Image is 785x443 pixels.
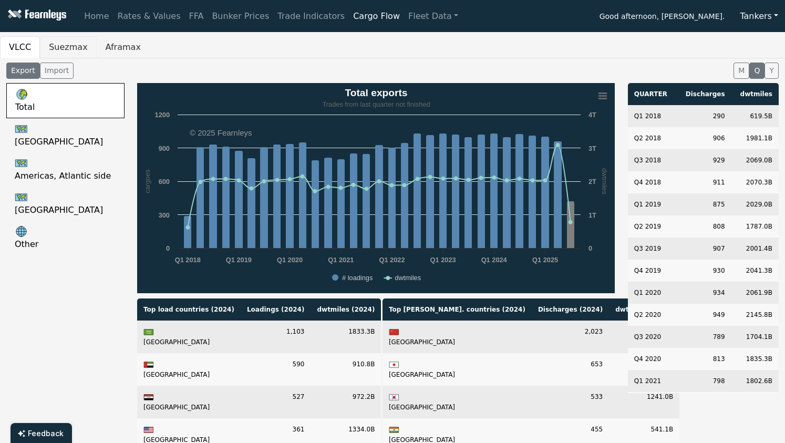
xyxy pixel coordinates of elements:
[765,63,779,79] button: Y
[80,6,113,27] a: Home
[731,282,779,304] td: 2061.9B
[6,152,125,187] a: Americas, Atlantic side
[481,256,508,264] text: Q1 2024
[731,193,779,215] td: 2029.0B
[349,6,404,27] a: Cargo Flow
[395,274,421,282] text: dwtmiles
[628,260,676,282] td: Q4 2019
[166,244,170,252] text: 0
[731,370,779,392] td: 1802.6B
[532,386,609,418] td: 533
[241,353,311,386] td: 590
[311,298,381,321] th: dwtmiles ( 2024 )
[588,244,592,252] text: 0
[676,149,731,171] td: 929
[226,256,252,264] text: Q1 2019
[532,321,609,353] td: 2,023
[404,6,462,27] a: Fleet Data
[731,238,779,260] td: 2001.4B
[676,370,731,392] td: 798
[273,6,349,27] a: Trade Indicators
[676,171,731,193] td: 911
[159,178,170,186] text: 600
[532,298,609,321] th: Discharges ( 2024 )
[731,171,779,193] td: 2070.3B
[628,149,676,171] td: Q3 2018
[241,386,311,418] td: 527
[628,193,676,215] td: Q1 2019
[731,215,779,238] td: 1787.0B
[676,304,731,326] td: 949
[137,298,241,321] th: Top load countries ( 2024 )
[113,6,185,27] a: Rates & Values
[628,282,676,304] td: Q1 2020
[383,298,532,321] th: Top [PERSON_NAME]. countries ( 2024 )
[628,392,676,414] td: Q2 2021
[676,392,731,414] td: 849
[609,386,679,418] td: 1241.0B
[5,9,66,23] img: Fearnleys Logo
[628,105,676,127] td: Q1 2018
[345,87,407,98] text: Total exports
[609,298,679,321] th: dwtmiles ( 2024 )
[383,353,532,386] td: [GEOGRAPHIC_DATA]
[731,105,779,127] td: 619.5B
[609,321,679,353] td: 3330.2B
[731,326,779,348] td: 1704.1B
[159,211,170,219] text: 300
[676,83,731,105] th: Discharges
[588,111,596,119] text: 4T
[379,256,405,264] text: Q1 2022
[734,63,749,79] button: M
[143,169,151,193] text: cargoes
[676,238,731,260] td: 907
[155,111,170,119] text: 1200
[311,386,381,418] td: 972.2B
[731,260,779,282] td: 2041.3B
[628,348,676,370] td: Q4 2020
[6,118,125,152] a: [GEOGRAPHIC_DATA]
[676,326,731,348] td: 789
[277,256,303,264] text: Q1 2020
[731,348,779,370] td: 1835.3B
[609,353,679,386] td: 864.2B
[311,321,381,353] td: 1833.3B
[676,282,731,304] td: 934
[676,348,731,370] td: 813
[40,63,74,79] button: Import
[97,36,150,58] button: Aframax
[628,171,676,193] td: Q4 2018
[676,193,731,215] td: 875
[208,6,273,27] a: Bunker Prices
[628,215,676,238] td: Q2 2019
[137,353,241,386] td: [GEOGRAPHIC_DATA]
[40,36,96,58] button: Suezmax
[628,83,676,105] th: QUARTER
[676,215,731,238] td: 808
[731,127,779,149] td: 1981.1B
[6,221,125,255] a: Other
[383,386,532,418] td: [GEOGRAPHIC_DATA]
[185,6,208,27] a: FFA
[311,353,381,386] td: 910.8B
[731,83,779,105] th: dwtmiles
[676,127,731,149] td: 906
[190,128,252,137] text: © 2025 Fearnleys
[6,187,125,221] a: [GEOGRAPHIC_DATA]
[241,321,311,353] td: 1,103
[601,168,608,194] text: dwtmiles
[159,145,170,152] text: 900
[137,321,241,353] td: [GEOGRAPHIC_DATA]
[6,83,125,118] a: Total
[588,211,596,219] text: 1T
[731,149,779,171] td: 2069.0B
[588,178,596,186] text: 2T
[731,392,779,414] td: 1894.7B
[628,304,676,326] td: Q2 2020
[6,63,40,79] button: Export
[328,256,354,264] text: Q1 2021
[241,298,311,321] th: Loadings ( 2024 )
[322,100,430,108] tspan: Trades from last quarter not finished
[383,321,532,353] td: [GEOGRAPHIC_DATA]
[628,370,676,392] td: Q1 2021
